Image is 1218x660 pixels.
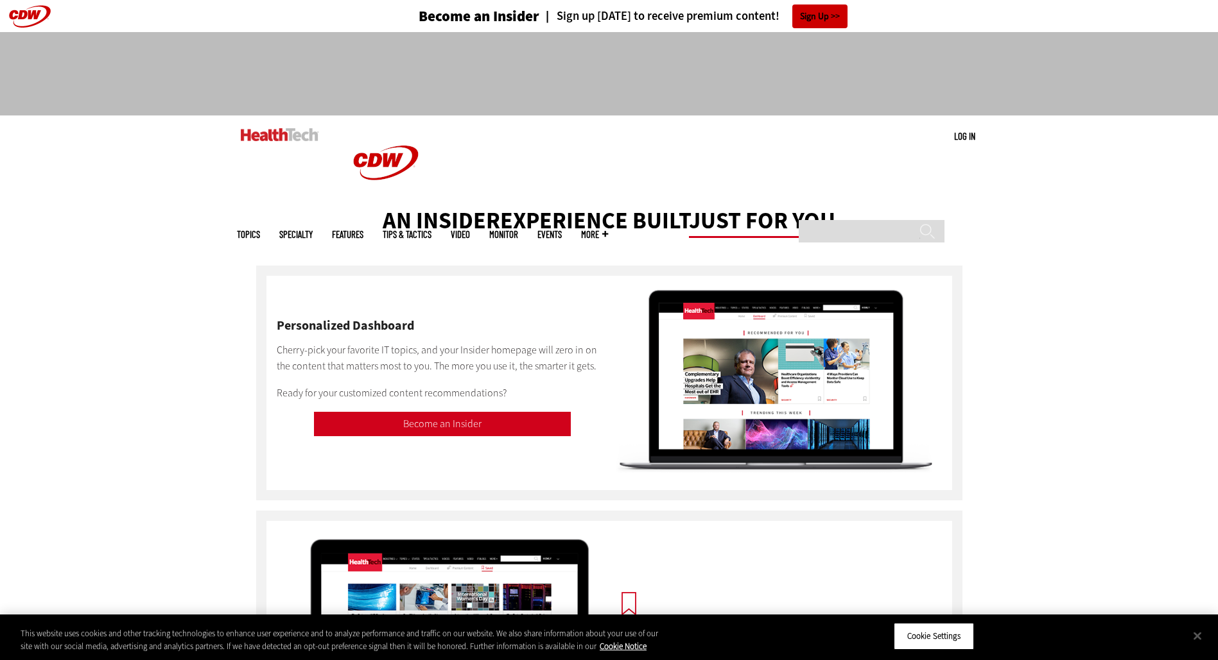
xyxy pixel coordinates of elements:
h3: Become an Insider [419,9,539,24]
img: Home [338,115,434,210]
p: Ready for your customized content recommendations? [277,385,609,402]
div: User menu [954,130,975,143]
iframe: advertisement [376,45,843,103]
a: Events [537,230,562,239]
button: Close [1183,622,1212,650]
div: This website uses cookies and other tracking technologies to enhance user experience and to analy... [21,627,670,652]
a: Sign up [DATE] to receive premium content! [539,10,779,22]
a: Tips & Tactics [383,230,431,239]
a: Sign Up [792,4,848,28]
a: More information about your privacy [600,641,647,652]
img: Home [241,128,318,141]
a: Become an Insider [314,412,571,436]
h2: Personalized Dashboard [277,319,609,332]
span: More [581,230,608,239]
a: Video [451,230,470,239]
span: Topics [237,230,260,239]
span: just for you [689,205,835,238]
a: Log in [954,130,975,142]
img: Saved content flag [622,592,636,616]
a: Become an Insider [370,9,539,24]
img: Computer screen with personalized dashboard [609,286,942,478]
a: MonITor [489,230,518,239]
a: CDW [338,200,434,214]
a: Features [332,230,363,239]
p: Cherry-pick your favorite IT topics, and your Insider homepage will zero in on the content that m... [277,342,609,375]
span: Specialty [279,230,313,239]
button: Cookie Settings [894,623,974,650]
